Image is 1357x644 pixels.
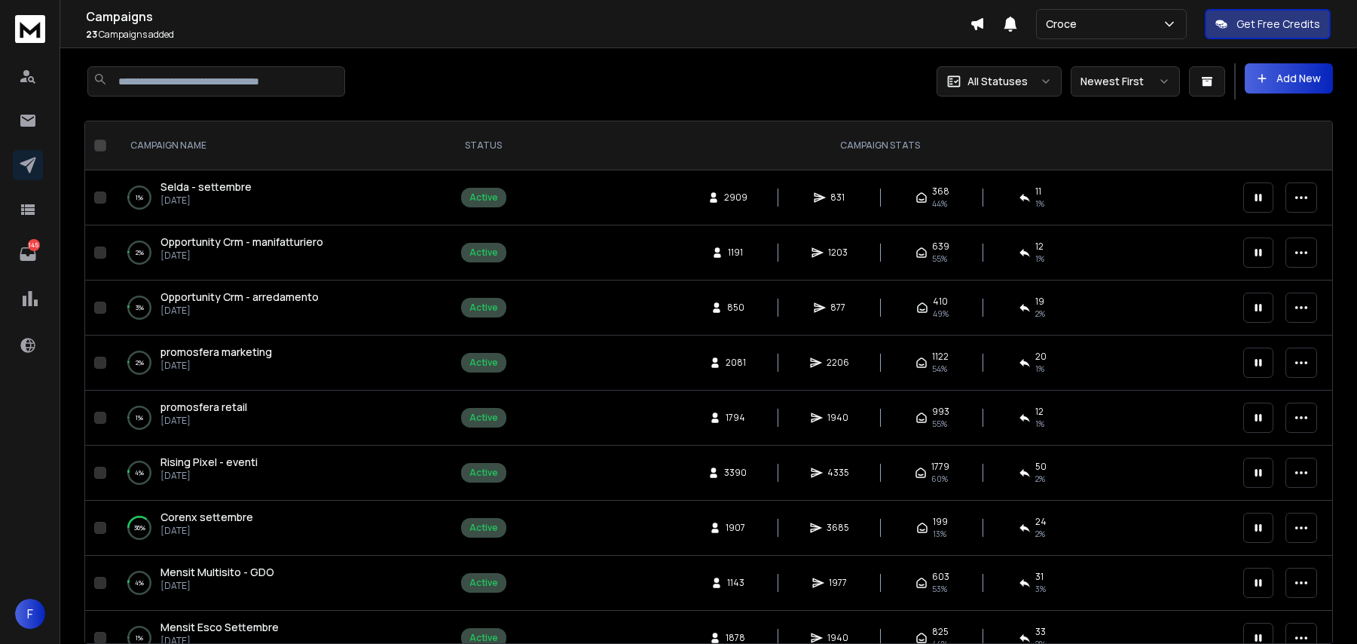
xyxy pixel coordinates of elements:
[112,556,441,611] td: 4%Mensit Multisito - GDO[DATE]
[160,305,319,317] p: [DATE]
[160,455,258,470] a: Rising Pixel - eventi
[160,290,319,305] a: Opportunity Crm - arredamento
[86,8,970,26] h1: Campaigns
[1035,186,1041,198] span: 11
[469,467,498,479] div: Active
[160,525,253,537] p: [DATE]
[469,302,498,314] div: Active
[726,412,745,424] span: 1794
[827,522,849,534] span: 3685
[1035,473,1045,485] span: 2 %
[160,565,274,580] a: Mensit Multisito - GDO
[13,239,43,269] a: 145
[112,281,441,336] td: 3%Opportunity Crm - arredamento[DATE]
[830,192,845,204] span: 831
[1035,296,1044,308] span: 19
[727,302,744,314] span: 850
[1035,583,1046,595] span: 3 %
[1035,198,1044,210] span: 1 %
[112,225,441,281] td: 2%Opportunity Crm - manifatturiero[DATE]
[932,626,949,638] span: 825
[1035,406,1044,418] span: 12
[728,247,743,259] span: 1191
[160,470,258,482] p: [DATE]
[1035,351,1047,363] span: 20
[112,121,441,170] th: CAMPAIGN NAME
[1035,626,1046,638] span: 33
[160,345,272,360] a: promosfera marketing
[160,360,272,372] p: [DATE]
[469,522,498,534] div: Active
[724,467,747,479] span: 3390
[1046,17,1083,32] p: Croce
[827,412,848,424] span: 1940
[469,412,498,424] div: Active
[726,632,745,644] span: 1878
[86,28,97,41] span: 23
[932,253,947,265] span: 55 %
[112,446,441,501] td: 4%Rising Pixel - eventi[DATE]
[135,465,144,480] p: 4 %
[1035,363,1044,375] span: 1 %
[931,461,949,473] span: 1779
[112,391,441,446] td: 1%promosfera retail[DATE]
[829,577,847,589] span: 1977
[469,247,498,259] div: Active
[469,192,498,204] div: Active
[1071,66,1180,97] button: Newest First
[1035,571,1044,583] span: 31
[1205,9,1331,39] button: Get Free Credits
[136,410,143,425] p: 1 %
[827,467,849,479] span: 4335
[469,632,498,644] div: Active
[160,620,279,634] span: Mensit Esco Settembre
[1035,241,1044,253] span: 12
[726,522,745,534] span: 1907
[160,235,323,250] a: Opportunity Crm - manifatturiero
[441,121,526,170] th: STATUS
[136,190,143,205] p: 1 %
[469,357,498,369] div: Active
[830,302,845,314] span: 877
[112,336,441,391] td: 2%promosfera marketing[DATE]
[526,121,1234,170] th: CAMPAIGN STATS
[136,355,144,370] p: 2 %
[1035,461,1047,473] span: 50
[727,577,744,589] span: 1143
[112,170,441,225] td: 1%Selda - settembre[DATE]
[932,198,947,210] span: 44 %
[967,74,1028,89] p: All Statuses
[86,29,970,41] p: Campaigns added
[160,400,247,415] a: promosfera retail
[932,241,949,253] span: 639
[931,473,948,485] span: 60 %
[933,528,946,540] span: 13 %
[28,239,40,251] p: 145
[1035,308,1045,320] span: 2 %
[1236,17,1320,32] p: Get Free Credits
[932,406,949,418] span: 993
[112,501,441,556] td: 36%Corenx settembre[DATE]
[827,632,848,644] span: 1940
[469,577,498,589] div: Active
[15,599,45,629] button: F
[726,357,746,369] span: 2081
[135,575,144,590] p: 4 %
[1035,253,1044,265] span: 1 %
[933,296,948,308] span: 410
[932,571,949,583] span: 603
[160,195,252,207] p: [DATE]
[136,245,144,260] p: 2 %
[828,247,848,259] span: 1203
[15,15,45,43] img: logo
[160,510,253,525] a: Corenx settembre
[136,300,144,315] p: 3 %
[160,415,247,427] p: [DATE]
